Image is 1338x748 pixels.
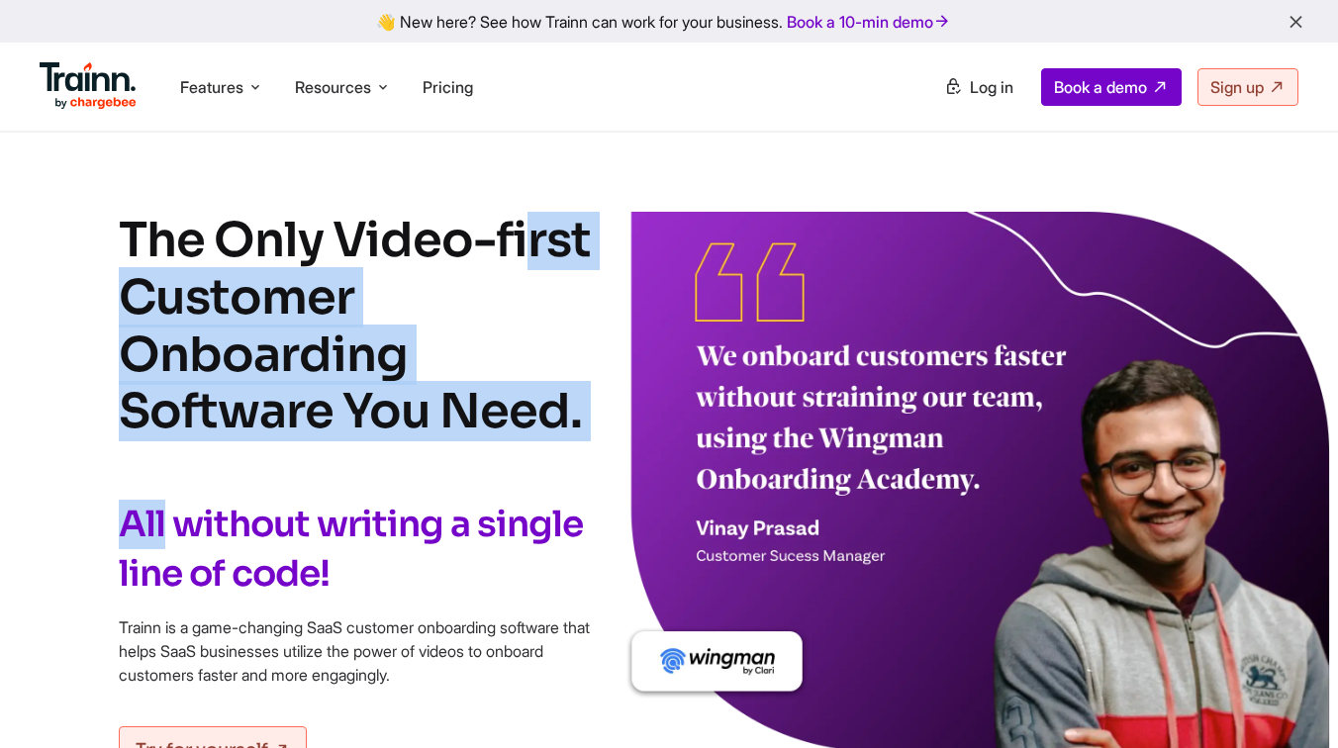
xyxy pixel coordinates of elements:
span: Log in [970,77,1013,97]
a: Pricing [423,77,473,97]
a: Book a 10-min demo [783,8,955,36]
div: 👋 New here? See how Trainn can work for your business. [12,12,1326,31]
span: Book a demo [1054,77,1147,97]
a: Book a demo [1041,68,1182,106]
iframe: Chat Widget [1239,653,1338,748]
span: Resources [295,76,371,98]
h2: All without writing a single line of code! [119,500,594,600]
a: Log in [932,69,1025,105]
img: Trainn Logo [40,62,137,110]
h1: The Only Video-first Customer Onboarding Software You Need. [119,212,594,439]
a: Sign up [1197,68,1298,106]
p: Trainn is a game-changing SaaS customer onboarding software that helps SaaS businesses utilize th... [119,615,594,687]
span: Features [180,76,243,98]
span: Sign up [1210,77,1264,97]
